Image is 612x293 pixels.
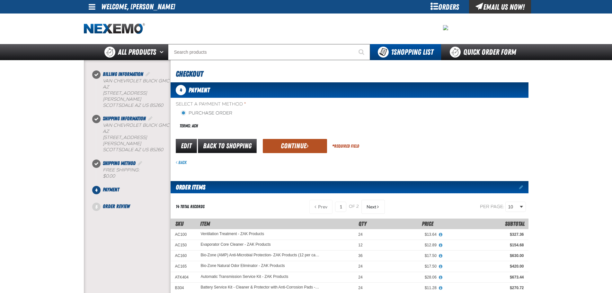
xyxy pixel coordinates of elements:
[372,285,437,290] div: $11.28
[103,115,146,122] span: Shipping Information
[441,44,528,60] a: Quick Order Form
[446,243,524,248] div: $154.68
[372,243,437,248] div: $12.89
[176,69,203,78] span: Checkout
[361,200,385,214] button: Next Page
[181,110,186,115] input: Purchase Order
[201,264,285,268] a: Bio-Zone Natural Odor Eliminator - ZAK Products
[391,48,394,57] strong: 1
[103,78,169,90] span: Van Chevrolet Buick GMC AZ
[176,204,205,210] div: 14 total records
[358,275,362,279] span: 24
[103,71,143,77] span: Billing Information
[92,186,101,194] span: 4
[437,264,445,270] button: View All Prices for Bio-Zone Natural Odor Eliminator - ZAK Products
[349,204,359,210] span: of 2
[437,285,445,291] button: View All Prices for Battery Service Kit - Cleaner & Protector with Anti-Corrosion Pads - ZAK Prod...
[176,85,186,95] span: 4
[171,261,196,272] td: AC165
[372,275,437,280] div: $28.06
[103,167,171,179] div: Free Shipping:
[176,101,350,107] span: Select a Payment Method
[443,25,448,30] img: 8bea3d79dea9a6967ba044f15c6516f9.jpeg
[437,243,445,248] button: View All Prices for Evaporator Core Cleaner - ZAK Products
[168,44,370,60] input: Search
[200,220,210,227] span: Item
[370,44,441,60] button: You have 1 Shopping List. Open to view details
[176,139,197,153] a: Edit
[137,160,143,166] a: Edit Shipping Method
[84,23,145,34] a: Home
[103,90,147,102] span: [STREET_ADDRESS][PERSON_NAME]
[358,264,362,269] span: 24
[103,187,119,193] span: Payment
[96,70,171,115] li: Billing Information. Step 1 of 5. Completed
[332,143,359,149] div: Required Field
[171,229,196,240] td: AC100
[147,115,154,122] a: Edit Shipping Information
[103,123,169,134] span: Van Chevrolet Buick GMC AZ
[176,119,350,133] div: Terms: ACH
[446,253,524,258] div: $630.00
[96,186,171,203] li: Payment. Step 4 of 5. Not Completed
[118,46,156,58] span: All Products
[171,181,205,193] h2: Order Items
[437,232,445,238] button: View All Prices for Ventilation Treatment - ZAK Products
[519,185,528,189] a: Edit items
[437,253,445,259] button: View All Prices for Bio-Zone (AMP) Anti-Microbial Protection- ZAK Products (12 per case)
[157,44,168,60] button: Open All Products pages
[171,272,196,282] td: ATK404
[335,202,346,212] input: Current page number
[201,253,320,258] a: Bio-Zone (AMP) Anti-Microbial Protection- ZAK Products (12 per case)
[358,253,362,258] span: 36
[103,173,115,179] strong: $0.00
[135,103,141,108] span: AZ
[142,103,148,108] span: US
[176,160,187,165] a: Back
[372,253,437,258] div: $17.50
[446,264,524,269] div: $420.00
[171,282,196,293] td: B304
[201,285,320,290] a: Battery Service Kit - Cleaner & Protector with Anti-Corrosion Pads - ZAK Products
[372,232,437,237] div: $13.64
[103,135,147,146] span: [STREET_ADDRESS][PERSON_NAME]
[96,160,171,186] li: Shipping Method. Step 3 of 5. Completed
[480,204,504,209] span: Per page:
[358,232,362,237] span: 24
[142,147,148,152] span: US
[103,103,133,108] span: SCOTTSDALE
[372,264,437,269] div: $17.50
[358,286,362,290] span: 24
[92,70,171,210] nav: Checkout steps. Current step is Payment. Step 4 of 5
[145,71,151,77] a: Edit Billing Information
[201,232,264,236] a: Ventilation Treatment - ZAK Products
[189,86,210,94] span: Payment
[181,110,232,116] label: Purchase Order
[92,203,101,211] span: 5
[201,243,271,247] a: Evaporator Core Cleaner - ZAK Products
[358,243,362,247] span: 12
[171,251,196,261] td: AC160
[135,147,141,152] span: AZ
[103,203,130,209] span: Order Review
[150,147,163,152] bdo: 85260
[198,139,257,153] a: Back to Shopping
[150,103,163,108] bdo: 85260
[437,275,445,280] button: View All Prices for Automatic Transmission Service Kit - ZAK Products
[171,240,196,251] td: AC150
[84,23,145,34] img: Nexemo logo
[359,220,367,227] span: Qty
[422,220,433,227] span: Price
[201,275,288,279] a: Automatic Transmission Service Kit - ZAK Products
[96,115,171,159] li: Shipping Information. Step 2 of 5. Completed
[508,204,519,210] span: 10
[505,220,525,227] span: Subtotal
[96,203,171,210] li: Order Review. Step 5 of 5. Not Completed
[103,160,136,166] span: Shipping Method
[446,285,524,290] div: $270.72
[263,139,327,153] button: Continue
[175,220,183,227] a: SKU
[391,48,433,57] span: Shopping List
[446,275,524,280] div: $673.44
